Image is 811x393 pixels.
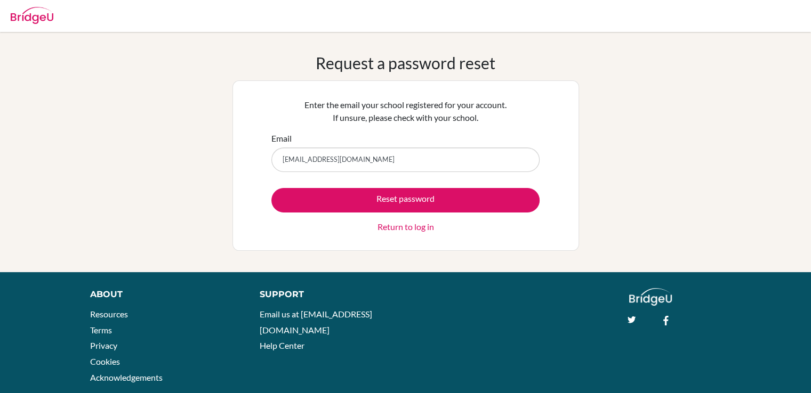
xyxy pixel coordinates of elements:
[90,288,236,301] div: About
[271,188,540,212] button: Reset password
[260,309,372,335] a: Email us at [EMAIL_ADDRESS][DOMAIN_NAME]
[260,288,394,301] div: Support
[90,325,112,335] a: Terms
[316,53,495,72] h1: Request a password reset
[90,372,163,382] a: Acknowledgements
[378,220,434,233] a: Return to log in
[260,340,304,350] a: Help Center
[629,288,672,306] img: logo_white@2x-f4f0deed5e89b7ecb1c2cc34c3e3d731f90f0f143d5ea2071677605dd97b5244.png
[90,309,128,319] a: Resources
[271,99,540,124] p: Enter the email your school registered for your account. If unsure, please check with your school.
[90,356,120,366] a: Cookies
[271,132,292,145] label: Email
[90,340,117,350] a: Privacy
[11,7,53,24] img: Bridge-U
